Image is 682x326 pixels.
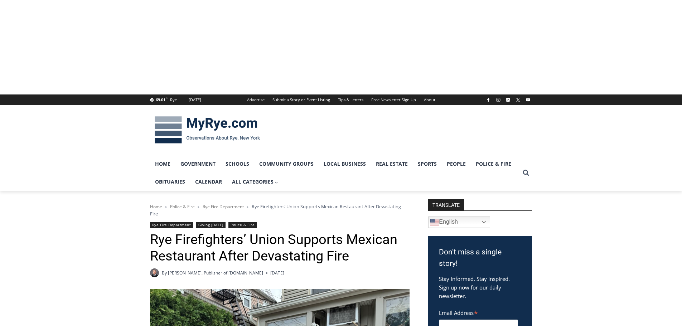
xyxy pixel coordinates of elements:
[166,96,168,100] span: F
[319,155,371,173] a: Local Business
[524,96,532,104] a: YouTube
[428,216,490,228] a: English
[439,306,518,318] label: Email Address
[221,155,254,173] a: Schools
[150,155,175,173] a: Home
[165,204,167,209] span: >
[150,203,410,218] nav: Breadcrumbs
[254,155,319,173] a: Community Groups
[150,222,193,228] a: Rye Fire Department
[269,94,334,105] a: Submit a Story or Event Listing
[413,155,442,173] a: Sports
[203,204,244,210] a: Rye Fire Department
[198,204,200,209] span: >
[514,96,522,104] a: X
[227,173,284,191] a: All Categories
[442,155,471,173] a: People
[175,155,221,173] a: Government
[190,173,227,191] a: Calendar
[247,204,249,209] span: >
[504,96,512,104] a: Linkedin
[439,247,521,269] h3: Don't miss a single story!
[334,94,367,105] a: Tips & Letters
[150,173,190,191] a: Obituaries
[484,96,493,104] a: Facebook
[156,97,165,102] span: 69.01
[150,204,162,210] a: Home
[243,94,439,105] nav: Secondary Navigation
[170,204,195,210] a: Police & Fire
[439,274,521,300] p: Stay informed. Stay inspired. Sign up now for our daily newsletter.
[471,155,516,173] a: Police & Fire
[428,199,464,210] strong: TRANSLATE
[270,269,284,276] time: [DATE]
[196,222,226,228] a: Giving [DATE]
[150,268,159,277] a: Author image
[168,270,263,276] a: [PERSON_NAME], Publisher of [DOMAIN_NAME]
[519,166,532,179] button: View Search Form
[243,94,269,105] a: Advertise
[371,155,413,173] a: Real Estate
[150,203,401,217] span: Rye Firefighters’ Union Supports Mexican Restaurant After Devastating Fire
[150,232,410,264] h1: Rye Firefighters’ Union Supports Mexican Restaurant After Devastating Fire
[228,222,257,228] a: Police & Fire
[162,269,167,276] span: By
[232,178,279,186] span: All Categories
[170,97,177,103] div: Rye
[494,96,503,104] a: Instagram
[420,94,439,105] a: About
[189,97,201,103] div: [DATE]
[430,218,439,227] img: en
[150,155,519,191] nav: Primary Navigation
[150,111,265,149] img: MyRye.com
[367,94,420,105] a: Free Newsletter Sign Up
